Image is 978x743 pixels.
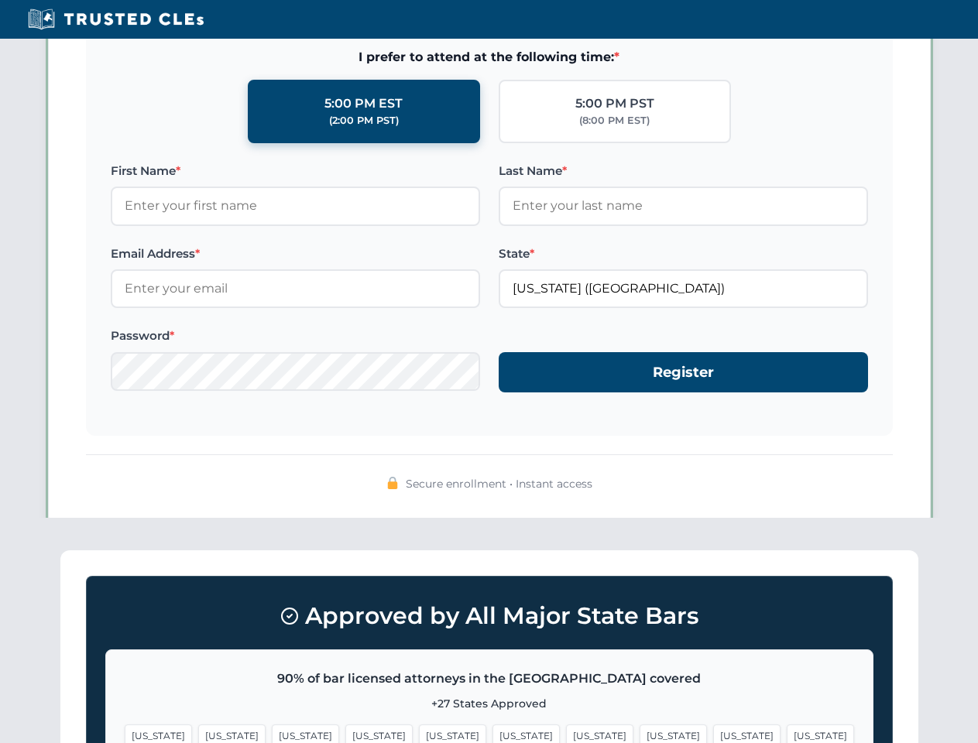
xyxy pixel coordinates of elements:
[575,94,654,114] div: 5:00 PM PST
[324,94,403,114] div: 5:00 PM EST
[23,8,208,31] img: Trusted CLEs
[111,269,480,308] input: Enter your email
[499,352,868,393] button: Register
[329,113,399,128] div: (2:00 PM PST)
[579,113,650,128] div: (8:00 PM EST)
[499,269,868,308] input: Georgia (GA)
[125,669,854,689] p: 90% of bar licensed attorneys in the [GEOGRAPHIC_DATA] covered
[111,327,480,345] label: Password
[111,187,480,225] input: Enter your first name
[111,245,480,263] label: Email Address
[499,245,868,263] label: State
[125,695,854,712] p: +27 States Approved
[499,187,868,225] input: Enter your last name
[406,475,592,492] span: Secure enrollment • Instant access
[111,47,868,67] span: I prefer to attend at the following time:
[105,595,873,637] h3: Approved by All Major State Bars
[386,477,399,489] img: 🔒
[111,162,480,180] label: First Name
[499,162,868,180] label: Last Name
